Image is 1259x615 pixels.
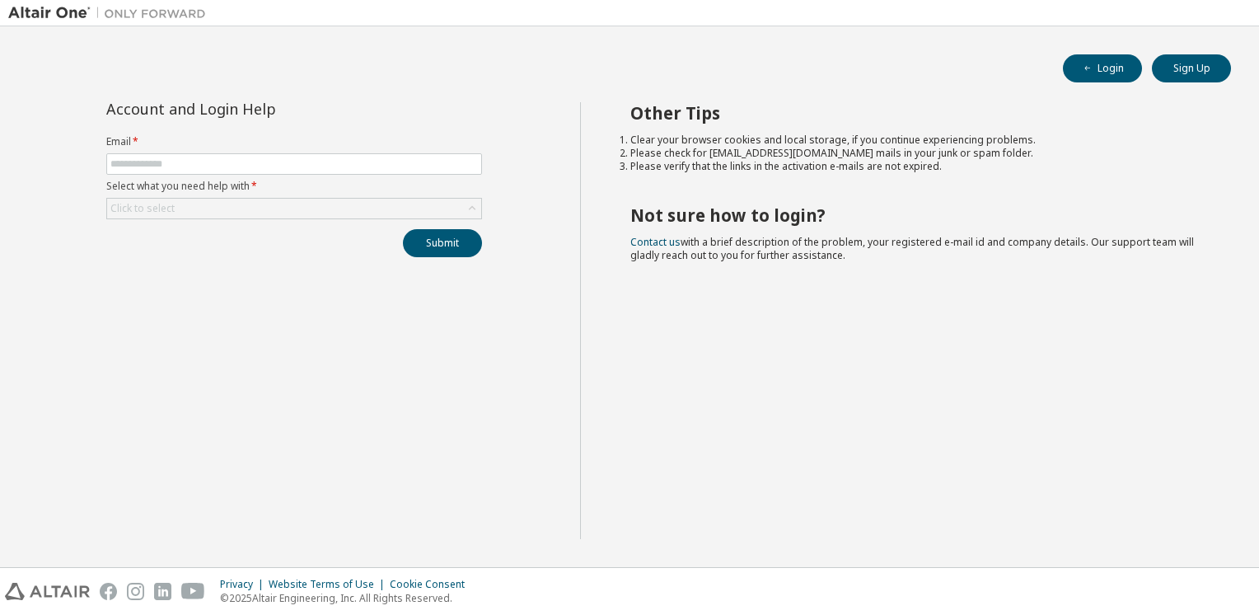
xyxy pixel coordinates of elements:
img: linkedin.svg [154,583,171,600]
img: instagram.svg [127,583,144,600]
button: Login [1063,54,1142,82]
h2: Not sure how to login? [630,204,1202,226]
div: Click to select [110,202,175,215]
div: Privacy [220,578,269,591]
h2: Other Tips [630,102,1202,124]
div: Website Terms of Use [269,578,390,591]
img: altair_logo.svg [5,583,90,600]
span: with a brief description of the problem, your registered e-mail id and company details. Our suppo... [630,235,1194,262]
li: Please verify that the links in the activation e-mails are not expired. [630,160,1202,173]
a: Contact us [630,235,681,249]
li: Please check for [EMAIL_ADDRESS][DOMAIN_NAME] mails in your junk or spam folder. [630,147,1202,160]
div: Cookie Consent [390,578,475,591]
button: Submit [403,229,482,257]
div: Account and Login Help [106,102,407,115]
img: youtube.svg [181,583,205,600]
label: Email [106,135,482,148]
img: Altair One [8,5,214,21]
li: Clear your browser cookies and local storage, if you continue experiencing problems. [630,134,1202,147]
button: Sign Up [1152,54,1231,82]
p: © 2025 Altair Engineering, Inc. All Rights Reserved. [220,591,475,605]
label: Select what you need help with [106,180,482,193]
div: Click to select [107,199,481,218]
img: facebook.svg [100,583,117,600]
